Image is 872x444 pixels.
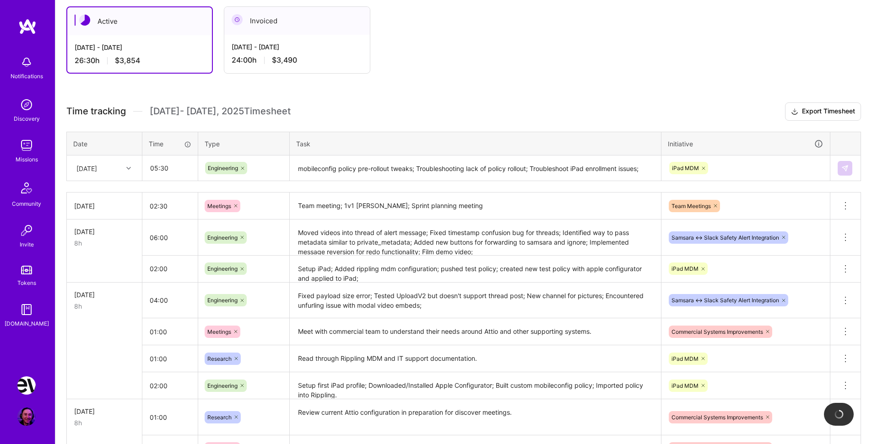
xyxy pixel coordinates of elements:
input: HH:MM [142,405,198,429]
span: Samsara <-> Slack Safety Alert Integration [672,234,779,241]
div: [DATE] [74,227,135,236]
div: 26:30 h [75,56,205,65]
img: Active [79,15,90,26]
input: HH:MM [142,225,198,250]
input: HH:MM [142,194,198,218]
input: HH:MM [142,374,198,398]
span: Commercial Systems Improvements [672,414,763,421]
span: $3,490 [272,55,297,65]
img: bell [17,53,36,71]
span: iPad MDM [672,382,699,389]
div: [DATE] [76,163,97,173]
span: Engineering [208,165,238,171]
span: Engineering [207,297,238,304]
div: [DATE] [74,290,135,300]
div: Community [12,199,41,209]
span: iPad MDM [672,265,699,272]
input: HH:MM [142,347,198,371]
span: Meetings [207,203,231,209]
input: HH:MM [142,320,198,344]
div: Missions [16,155,38,164]
div: [DATE] [74,407,135,416]
span: Engineering [207,265,238,272]
img: Submit [841,165,849,172]
img: loading [834,410,844,419]
textarea: Team meeting; 1v1 [PERSON_NAME]; Sprint planning meeting [291,193,660,219]
span: Team Meetings [672,203,711,209]
img: guide book [17,300,36,319]
span: Engineering [207,382,238,389]
textarea: Setup first iPad profile; Downloaded/Installed Apple Configurator; Built custom mobileconfig poli... [291,373,660,398]
img: logo [18,18,37,35]
span: Samsara <-> Slack Safety Alert Integration [672,297,779,304]
span: iPad MDM [672,355,699,362]
input: HH:MM [142,288,198,312]
span: iPad MDM [672,165,699,171]
a: Nevoya: Principal Problem Solver for Zero-Emissions Logistics Company [15,376,38,395]
div: 8h [74,418,135,428]
img: Invoiced [232,14,243,25]
th: Date [67,132,142,155]
th: Type [198,132,290,155]
div: Active [67,7,212,35]
button: Export Timesheet [785,102,861,121]
input: HH:MM [143,156,197,180]
a: User Avatar [15,407,38,426]
div: 8h [74,301,135,311]
img: teamwork [17,136,36,155]
img: tokens [21,266,32,274]
img: Nevoya: Principal Problem Solver for Zero-Emissions Logistics Company [17,376,36,395]
div: [DOMAIN_NAME] [5,319,49,328]
div: Notifications [11,71,43,81]
i: icon Download [791,107,798,117]
img: User Avatar [17,407,36,426]
div: Invoiced [224,7,370,35]
img: Invite [17,221,36,240]
span: Meetings [207,328,231,335]
span: Commercial Systems Improvements [672,328,763,335]
div: Time [149,139,191,149]
th: Task [290,132,661,155]
textarea: mobileconfig policy pre-rollout tweaks; Troubleshooting lack of policy rollout; Troubleshoot iPad... [291,156,660,181]
div: [DATE] - [DATE] [232,42,363,52]
span: $3,854 [115,56,140,65]
div: Discovery [14,114,40,123]
div: Tokens [17,278,36,288]
div: Invite [20,240,34,249]
span: Research [207,414,232,421]
input: HH:MM [142,257,198,281]
textarea: Moved videos into thread of alert message; Fixed timestamp confusion bug for threads; Identified ... [291,220,660,255]
span: [DATE] - [DATE] , 2025 Timesheet [150,106,291,117]
img: Community [16,177,38,199]
div: Initiative [668,139,823,149]
span: Research [207,355,232,362]
div: [DATE] [74,201,135,211]
div: null [838,161,853,176]
textarea: Review current Attio configuration in preparation for discover meetings. [291,400,660,434]
span: Engineering [207,234,238,241]
textarea: Read through Rippling MDM and IT support documentation. [291,346,660,371]
img: discovery [17,96,36,114]
i: icon Chevron [126,166,131,171]
div: 8h [74,238,135,248]
textarea: Fixed payload size error; Tested UploadV2 but doesn't support thread post; New channel for pictur... [291,284,660,318]
textarea: Meet with commercial team to understand their needs around Attio and other supporting systems. [291,319,660,344]
textarea: Setup iPad; Added rippling mdm configuration; pushed test policy; created new test policy with ap... [291,257,660,282]
span: Time tracking [66,106,126,117]
div: [DATE] - [DATE] [75,43,205,52]
div: 24:00 h [232,55,363,65]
